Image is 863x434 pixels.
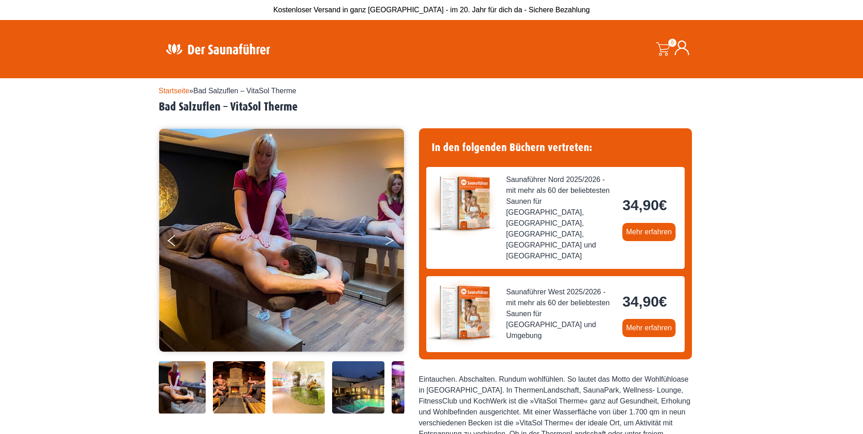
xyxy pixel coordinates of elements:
[668,39,676,47] span: 0
[659,293,667,310] span: €
[622,197,667,213] bdi: 34,90
[506,287,616,341] span: Saunaführer West 2025/2026 - mit mehr als 60 der beliebtesten Saunen für [GEOGRAPHIC_DATA] und Um...
[168,231,191,254] button: Previous
[659,197,667,213] span: €
[622,293,667,310] bdi: 34,90
[622,223,676,241] a: Mehr erfahren
[622,319,676,337] a: Mehr erfahren
[506,174,616,262] span: Saunaführer Nord 2025/2026 - mit mehr als 60 der beliebtesten Saunen für [GEOGRAPHIC_DATA], [GEOG...
[159,87,190,95] a: Startseite
[159,100,705,114] h2: Bad Salzuflen – VitaSol Therme
[384,231,407,254] button: Next
[426,276,499,349] img: der-saunafuehrer-2025-west.jpg
[193,87,296,95] span: Bad Salzuflen – VitaSol Therme
[426,167,499,240] img: der-saunafuehrer-2025-nord.jpg
[159,87,297,95] span: »
[273,6,590,14] span: Kostenloser Versand in ganz [GEOGRAPHIC_DATA] - im 20. Jahr für dich da - Sichere Bezahlung
[426,136,685,160] h4: In den folgenden Büchern vertreten:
